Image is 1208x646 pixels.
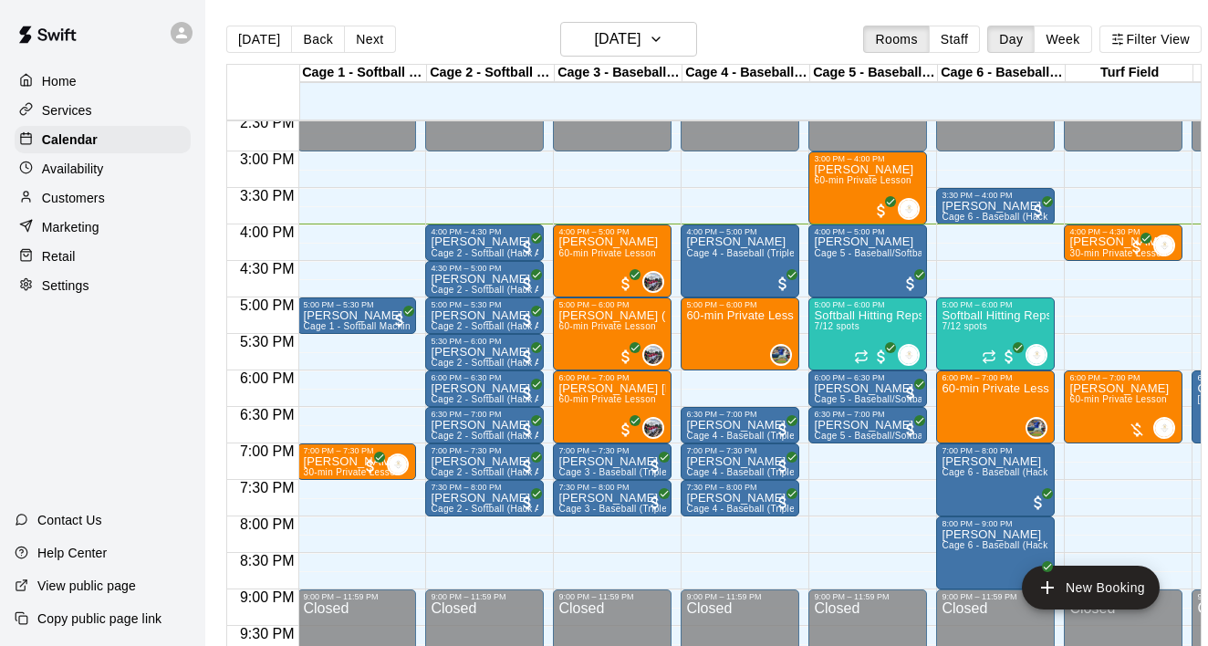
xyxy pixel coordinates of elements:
span: All customers have paid [774,275,792,293]
span: Jacob Reyes [650,271,664,293]
div: 5:00 PM – 5:30 PM: Giuliana Morales [297,297,416,334]
button: Back [291,26,345,53]
span: All customers have paid [872,348,890,366]
div: 6:30 PM – 7:00 PM [814,410,922,419]
div: 5:00 PM – 6:00 PM: 60-min Private Lesson [681,297,799,370]
span: All customers have paid [774,494,792,512]
img: Brianna Velasquez [900,200,918,218]
span: All customers have paid [901,384,920,402]
span: 5:00 PM [235,297,299,313]
span: Cage 6 - Baseball (Hack Attack Hand-fed Machine) [942,212,1162,222]
span: All customers have paid [1000,348,1018,366]
div: 6:00 PM – 6:30 PM [431,373,538,382]
div: 7:00 PM – 8:00 PM: Manuel Velasquez [936,443,1055,516]
span: 60-min Private Lesson [558,394,656,404]
p: Services [42,101,92,120]
div: 5:00 PM – 5:30 PM: Clint Marcus [425,297,544,334]
span: 3:00 PM [235,151,299,167]
div: 4:00 PM – 5:00 PM [814,227,922,236]
span: Cage 4 - Baseball (Triple play) [686,431,818,441]
span: All customers have paid [872,202,890,220]
div: 5:00 PM – 6:00 PM: Ben (Benny) Donnan [553,297,672,370]
div: Jacob Reyes [642,271,664,293]
div: 5:00 PM – 6:00 PM [814,300,922,309]
a: Calendar [15,126,191,153]
span: Cage 2 - Softball (Hack Attack Hand-fed Machine) [431,285,647,295]
div: 6:30 PM – 7:00 PM: jaye baham [808,407,927,443]
a: Marketing [15,214,191,241]
div: 4:00 PM – 4:30 PM: Clint Marcus [425,224,544,261]
div: 4:00 PM – 4:30 PM [431,227,538,236]
span: All customers have paid [901,275,920,293]
button: [DATE] [226,26,292,53]
button: Next [344,26,395,53]
img: Jacob Reyes [644,419,662,437]
img: Brianna Velasquez [1027,346,1046,364]
div: 3:00 PM – 4:00 PM: Emily Curran [808,151,927,224]
div: 4:00 PM – 5:00 PM: Bill Schechtman [808,224,927,297]
img: Brandon Gold [772,346,790,364]
img: Brianna Velasquez [1155,236,1173,255]
div: 3:00 PM – 4:00 PM [814,154,922,163]
span: Cage 4 - Baseball (Triple play) [686,504,818,514]
p: Contact Us [37,511,102,529]
div: Brandon Gold [1026,417,1047,439]
img: Brandon Gold [1027,419,1046,437]
span: 60-min Private Lesson [558,321,656,331]
div: 6:00 PM – 6:30 PM [814,373,922,382]
span: Cage 2 - Softball (Hack Attack Hand-fed Machine) [431,248,647,258]
div: 7:00 PM – 7:30 PM [686,446,794,455]
p: Home [42,72,77,90]
div: 7:30 PM – 8:00 PM [686,483,794,492]
div: 7:00 PM – 7:30 PM [558,446,666,455]
span: Cage 4 - Baseball (Triple play) [686,248,818,258]
span: All customers have paid [901,421,920,439]
a: Customers [15,184,191,212]
div: 6:30 PM – 7:00 PM: Clint Marcus [425,407,544,443]
div: 6:00 PM – 7:00 PM [558,373,666,382]
span: All customers have paid [518,275,536,293]
span: All customers have paid [617,348,635,366]
p: Availability [42,160,104,178]
span: 8:30 PM [235,553,299,568]
div: 5:00 PM – 5:30 PM [431,300,538,309]
span: Cage 6 - Baseball (Hack Attack Hand-fed Machine) [942,540,1162,550]
span: 30-min Private Lesson [303,467,401,477]
div: 7:00 PM – 8:00 PM [942,446,1049,455]
span: All customers have paid [1029,567,1047,585]
span: Cage 5 - Baseball/Softball (Triple Play - HitTrax) [814,431,1023,441]
span: 5:30 PM [235,334,299,349]
span: All customers have paid [518,384,536,402]
span: Recurring event [854,349,869,364]
div: 6:30 PM – 7:00 PM [686,410,794,419]
div: 8:00 PM – 9:00 PM [942,519,1049,528]
div: 3:30 PM – 4:00 PM [942,191,1049,200]
div: Cage 3 - Baseball (Triple Play) [555,65,682,82]
p: Marketing [42,218,99,236]
div: Cage 2 - Softball (Triple Play) [427,65,555,82]
img: Brianna Velasquez [389,455,407,474]
div: Brianna Velasquez [1026,344,1047,366]
span: Cage 2 - Softball (Hack Attack Hand-fed Machine) [431,358,647,368]
div: 9:00 PM – 11:59 PM [558,592,666,601]
p: Settings [42,276,89,295]
span: Brianna Velasquez [394,453,409,475]
span: All customers have paid [646,457,664,475]
p: Retail [42,247,76,266]
span: All customers have paid [774,421,792,439]
div: 6:00 PM – 6:30 PM: Clint Marcus [425,370,544,407]
span: Cage 2 - Softball (Hack Attack Hand-fed Machine) [431,467,647,477]
p: View public page [37,577,136,595]
div: 6:00 PM – 7:00 PM [942,373,1049,382]
div: 5:00 PM – 6:00 PM [686,300,794,309]
button: Staff [929,26,981,53]
div: 9:00 PM – 11:59 PM [814,592,922,601]
span: Cage 2 - Softball (Hack Attack Hand-fed Machine) [431,394,647,404]
span: 3:30 PM [235,188,299,203]
div: Settings [15,272,191,299]
div: 7:30 PM – 8:00 PM: Maximiliano Salas [681,480,799,516]
button: [DATE] [560,22,697,57]
p: Help Center [37,544,107,562]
